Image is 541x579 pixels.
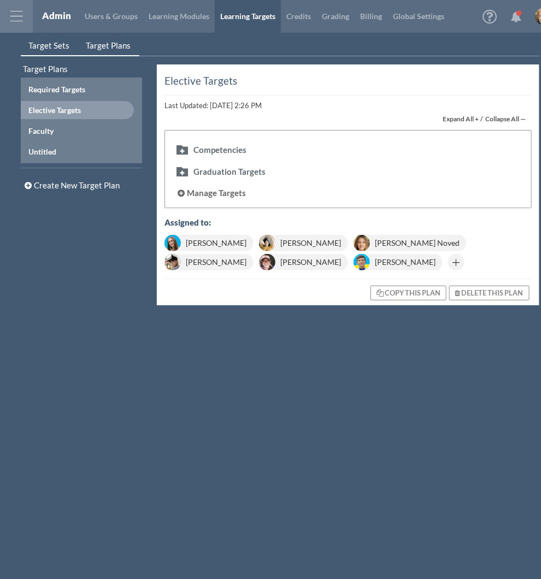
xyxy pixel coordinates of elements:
button: Delete this Plan [449,286,530,300]
div: Untitled [29,146,113,157]
img: image [259,254,275,270]
a: Admin [42,10,71,21]
div: Required Targets [29,84,113,95]
a: Target Sets [21,36,78,56]
div: Collapse All — [486,113,526,125]
div: Faculty [29,125,113,137]
span: Assigned to [164,217,209,227]
img: image [164,254,181,270]
button: Copy This Plan [371,286,446,300]
div: Graduation Targets [193,166,266,178]
span: Create New Target Plan [34,180,120,190]
img: image [164,235,181,251]
button: Manage Targets [173,187,249,199]
img: image [259,235,275,251]
span: Delete this Plan [462,288,524,297]
a: Target Plans [78,36,139,56]
img: image [354,235,370,251]
img: image [354,254,370,270]
span: Copy This Plan [385,288,440,297]
span: / [481,113,484,125]
div: Elective Targets [29,104,113,116]
span: Target Plans [86,40,131,50]
div: Expand All + [443,113,479,125]
div: Last Updated: [DATE] 2:26 PM [164,100,531,111]
div: : [164,217,531,228]
button: Create New Target Plan [21,179,124,192]
span: Target Plans [23,64,68,74]
span: Target Sets [29,40,70,50]
span: Manage Targets [187,188,246,198]
div: Competencies [193,144,246,156]
div: Elective Targets [164,75,237,87]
